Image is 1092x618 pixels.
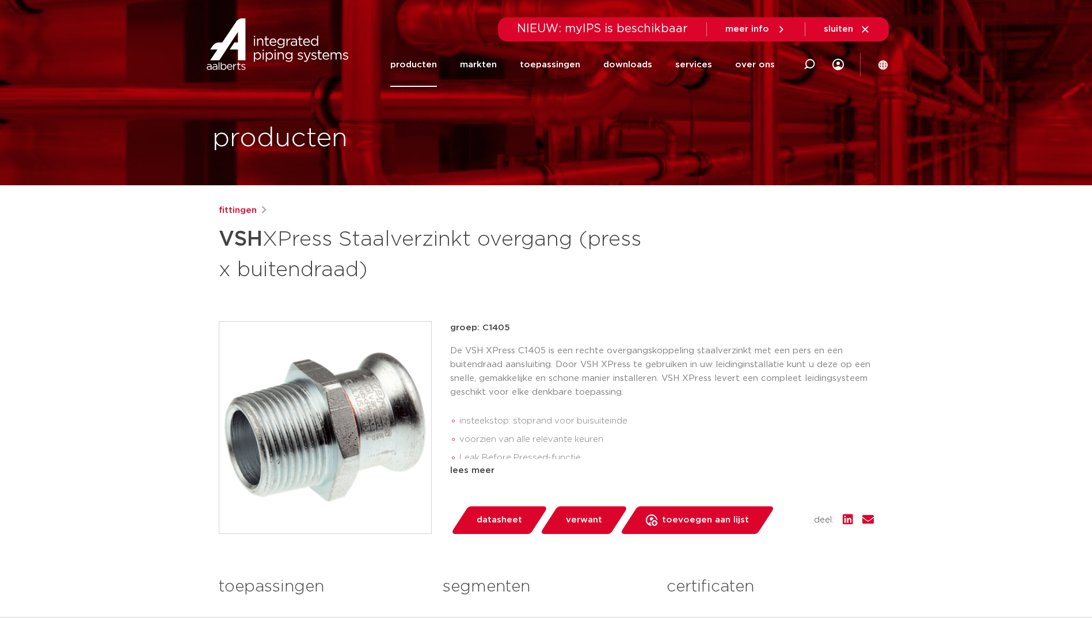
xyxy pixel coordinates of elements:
p: groep: C1405 [450,321,874,335]
li: Leak Before Pressed-functie [459,449,874,467]
strong: VSH [219,229,262,250]
h1: XPress Staalverzinkt overgang (press x buitendraad) [219,222,651,284]
img: Product Image for VSH XPress Staalverzinkt overgang (press x buitendraad) [219,322,431,533]
h1: producten [212,120,348,157]
a: over ons [735,43,775,87]
span: verwant [566,511,602,529]
a: markten [460,43,497,87]
li: voorzien van alle relevante keuren [459,430,874,449]
h3: toepassingen [219,575,425,598]
a: services [675,43,712,87]
a: producten [390,43,437,87]
li: insteekstop: stoprand voor buisuiteinde [459,412,874,430]
span: meer info [725,25,769,33]
a: sluiten [824,24,870,35]
span: sluiten [824,25,853,33]
a: toepassingen [520,43,580,87]
h3: segmenten [443,575,649,598]
a: verwant [539,506,628,534]
span: NIEUW: myIPS is beschikbaar [517,23,688,35]
span: datasheet [477,511,522,529]
p: De VSH XPress C1405 is een rechte overgangskoppeling staalverzinkt met een pers en een buitendraa... [450,344,874,399]
h3: certificaten [667,575,873,598]
a: datasheet [450,506,548,534]
span: deel: [814,513,834,527]
nav: Menu [390,43,775,87]
span: toevoegen aan lijst [662,511,749,529]
a: downloads [603,43,652,87]
a: meer info [725,24,786,35]
a: fittingen [219,204,257,218]
div: lees meer [450,464,874,478]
